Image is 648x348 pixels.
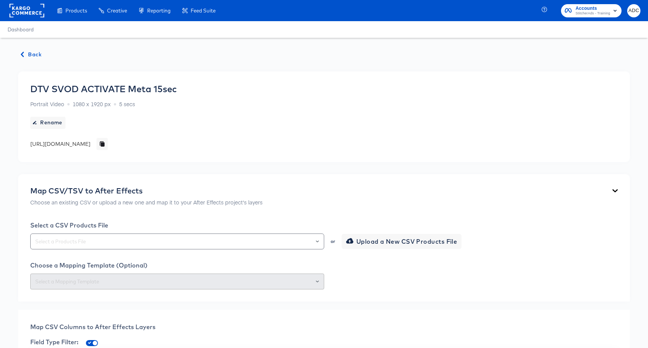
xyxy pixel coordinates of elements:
div: [URL][DOMAIN_NAME] [30,140,90,148]
span: Back [21,50,42,59]
input: Select a Products File [34,237,321,246]
span: Accounts [575,5,610,12]
div: or [330,239,336,244]
span: ADC [630,6,637,15]
p: Choose an existing CSV or upload a new one and map it to your After Effects project's layers [30,198,263,206]
span: Portrait Video [30,100,64,108]
button: Rename [30,117,65,129]
div: DTV SVOD ACTIVATE Meta 15sec [30,84,177,94]
span: 1080 x 1920 px [73,100,111,108]
button: Open [316,236,319,247]
span: Reporting [147,8,171,14]
button: Upload a New CSV Products File [342,234,462,249]
button: ADC [627,4,640,17]
div: Map CSV/TSV to After Effects [30,186,263,195]
span: Field Type Filter: [30,338,78,346]
input: Select a Mapping Template [34,277,321,286]
div: Select a CSV Products File [30,221,618,229]
span: Upload a New CSV Products File [348,236,457,247]
span: StitcherAds - Training [575,11,610,17]
a: Dashboard [8,26,34,32]
span: 5 secs [119,100,135,108]
span: Creative [107,8,127,14]
span: Products [65,8,87,14]
span: Feed Suite [191,8,216,14]
button: AccountsStitcherAds - Training [561,4,622,17]
div: Choose a Mapping Template (Optional) [30,261,618,269]
span: Rename [33,118,62,127]
button: Back [18,50,45,59]
span: Map CSV Columns to After Effects Layers [30,323,155,331]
